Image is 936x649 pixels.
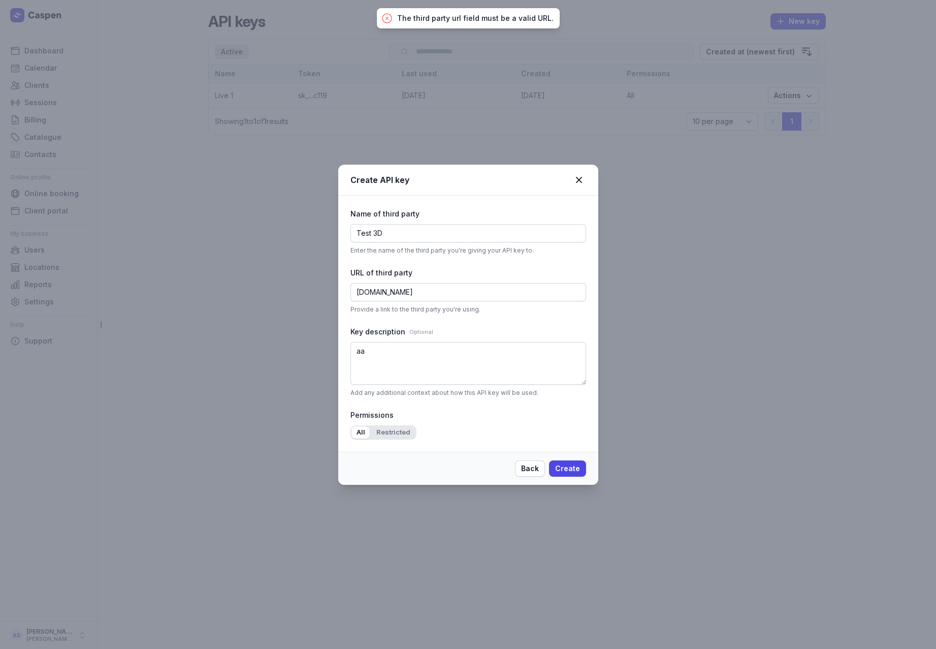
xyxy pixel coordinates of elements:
p: Enter the name of the third party you're giving your API key to. [350,246,586,255]
input: https:// [350,283,586,301]
span: Back [521,462,539,475]
button: Back [515,460,545,477]
div: Create API key [350,174,572,186]
span: All [357,428,365,436]
p: Provide a link to the third party you're using. [350,305,586,314]
span: Create [555,462,580,475]
button: Create [549,460,586,477]
p: Add any additional context about how this API key will be used. [350,389,586,397]
div: URL of third party [350,267,586,279]
button: All [351,426,370,439]
div: Key description [350,326,586,338]
small: Optional [409,326,433,338]
div: Permissions [350,409,586,421]
div: Name of third party [350,208,586,220]
span: Restricted [376,428,410,436]
button: Restricted [371,426,415,439]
